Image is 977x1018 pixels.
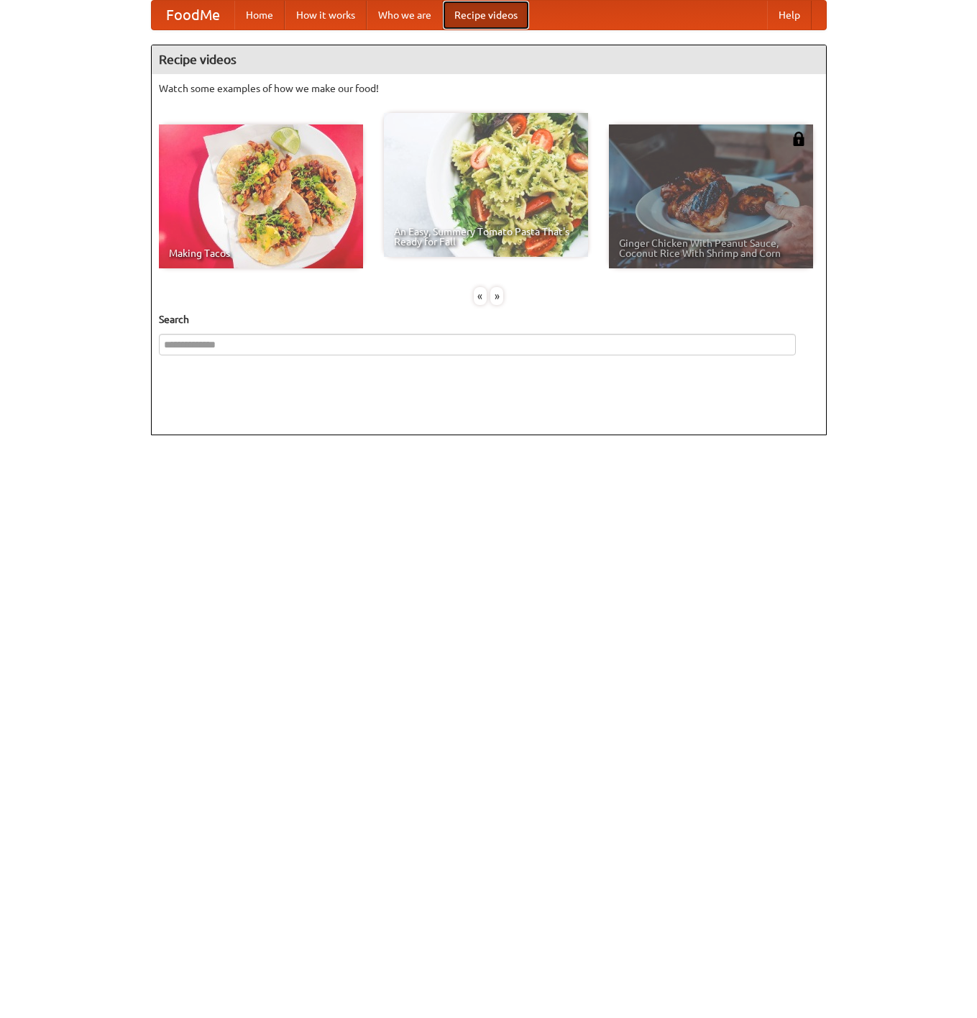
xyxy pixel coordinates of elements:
span: Making Tacos [169,248,353,258]
a: How it works [285,1,367,29]
a: FoodMe [152,1,234,29]
img: 483408.png [792,132,806,146]
a: Help [767,1,812,29]
a: Making Tacos [159,124,363,268]
a: Who we are [367,1,443,29]
h5: Search [159,312,819,327]
p: Watch some examples of how we make our food! [159,81,819,96]
h4: Recipe videos [152,45,826,74]
div: » [490,287,503,305]
a: Recipe videos [443,1,529,29]
div: « [474,287,487,305]
a: Home [234,1,285,29]
span: An Easy, Summery Tomato Pasta That's Ready for Fall [394,227,578,247]
a: An Easy, Summery Tomato Pasta That's Ready for Fall [384,113,588,257]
